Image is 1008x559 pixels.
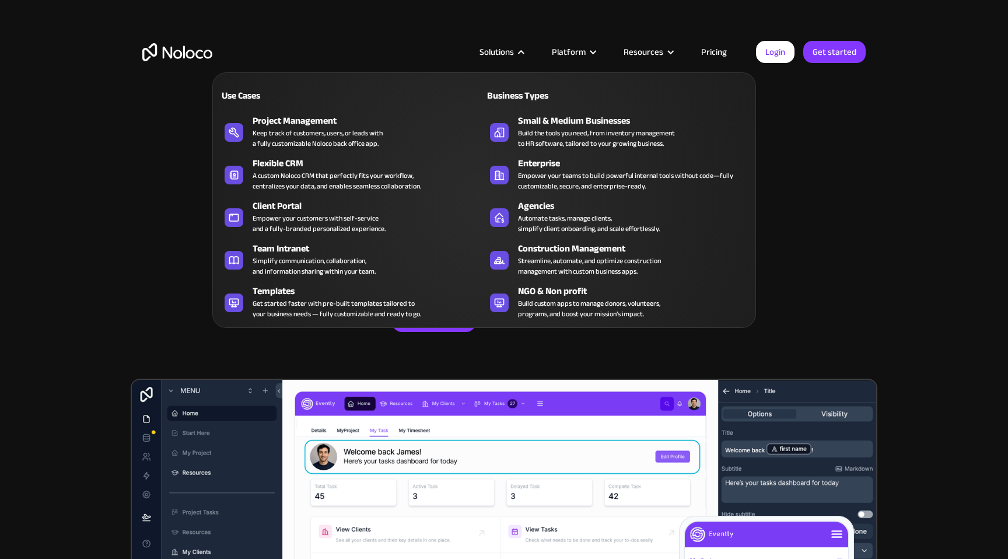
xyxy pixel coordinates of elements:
[253,213,386,234] div: Empower your customers with self-service and a fully-branded personalized experience.
[253,156,489,170] div: Flexible CRM
[484,82,750,109] a: Business Types
[803,41,866,63] a: Get started
[687,44,741,60] a: Pricing
[219,197,484,236] a: Client PortalEmpower your customers with self-serviceand a fully-branded personalized experience.
[465,44,537,60] div: Solutions
[552,44,586,60] div: Platform
[142,120,866,214] h2: Business Apps for Teams
[253,199,489,213] div: Client Portal
[518,128,675,149] div: Build the tools you need, from inventory management to HR software, tailored to your growing busi...
[219,154,484,194] a: Flexible CRMA custom Noloco CRM that perfectly fits your workflow,centralizes your data, and enab...
[484,111,750,151] a: Small & Medium BusinessesBuild the tools you need, from inventory managementto HR software, tailo...
[518,298,660,319] div: Build custom apps to manage donors, volunteers, programs, and boost your mission’s impact.
[484,282,750,322] a: NGO & Non profitBuild custom apps to manage donors, volunteers,programs, and boost your mission’s...
[253,128,383,149] div: Keep track of customers, users, or leads with a fully customizable Noloco back office app.
[484,154,750,194] a: EnterpriseEmpower your teams to build powerful internal tools without code—fully customizable, se...
[537,44,609,60] div: Platform
[219,239,484,279] a: Team IntranetSimplify communication, collaboration,and information sharing within your team.
[253,256,376,277] div: Simplify communication, collaboration, and information sharing within your team.
[518,170,744,191] div: Empower your teams to build powerful internal tools without code—fully customizable, secure, and ...
[219,82,484,109] a: Use Cases
[518,256,661,277] div: Streamline, automate, and optimize construction management with custom business apps.
[253,242,489,256] div: Team Intranet
[253,114,489,128] div: Project Management
[142,43,212,61] a: home
[484,197,750,236] a: AgenciesAutomate tasks, manage clients,simplify client onboarding, and scale effortlessly.
[518,199,755,213] div: Agencies
[518,284,755,298] div: NGO & Non profit
[219,89,346,103] div: Use Cases
[253,170,421,191] div: A custom Noloco CRM that perfectly fits your workflow, centralizes your data, and enables seamles...
[518,156,755,170] div: Enterprise
[624,44,663,60] div: Resources
[518,213,660,234] div: Automate tasks, manage clients, simplify client onboarding, and scale effortlessly.
[484,239,750,279] a: Construction ManagementStreamline, automate, and optimize constructionmanagement with custom busi...
[480,44,514,60] div: Solutions
[518,114,755,128] div: Small & Medium Businesses
[253,284,489,298] div: Templates
[253,298,421,319] div: Get started faster with pre-built templates tailored to your business needs — fully customizable ...
[484,89,612,103] div: Business Types
[219,282,484,322] a: TemplatesGet started faster with pre-built templates tailored toyour business needs — fully custo...
[212,56,756,328] nav: Solutions
[219,111,484,151] a: Project ManagementKeep track of customers, users, or leads witha fully customizable Noloco back o...
[756,41,794,63] a: Login
[518,242,755,256] div: Construction Management
[609,44,687,60] div: Resources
